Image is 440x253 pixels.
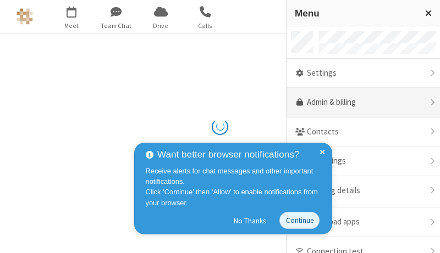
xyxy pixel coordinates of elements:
[185,21,226,31] span: Calls
[16,8,33,25] img: Astra
[228,212,272,229] button: No Thanks
[287,147,440,176] div: Recordings
[96,21,137,31] span: Team Chat
[287,88,440,117] a: Admin & billing
[287,117,440,147] div: Contacts
[295,8,415,19] h3: Menu
[413,224,432,245] iframe: Chat
[157,148,299,162] span: Want better browser notifications?
[140,21,182,31] span: Drive
[146,166,324,208] div: Receive alerts for chat messages and other important notifications. Click ‘Continue’ then ‘Allow’...
[287,207,440,237] div: Download apps
[287,176,440,206] div: Meeting details
[287,59,440,88] div: Settings
[279,212,320,229] button: Continue
[51,21,92,31] span: Meet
